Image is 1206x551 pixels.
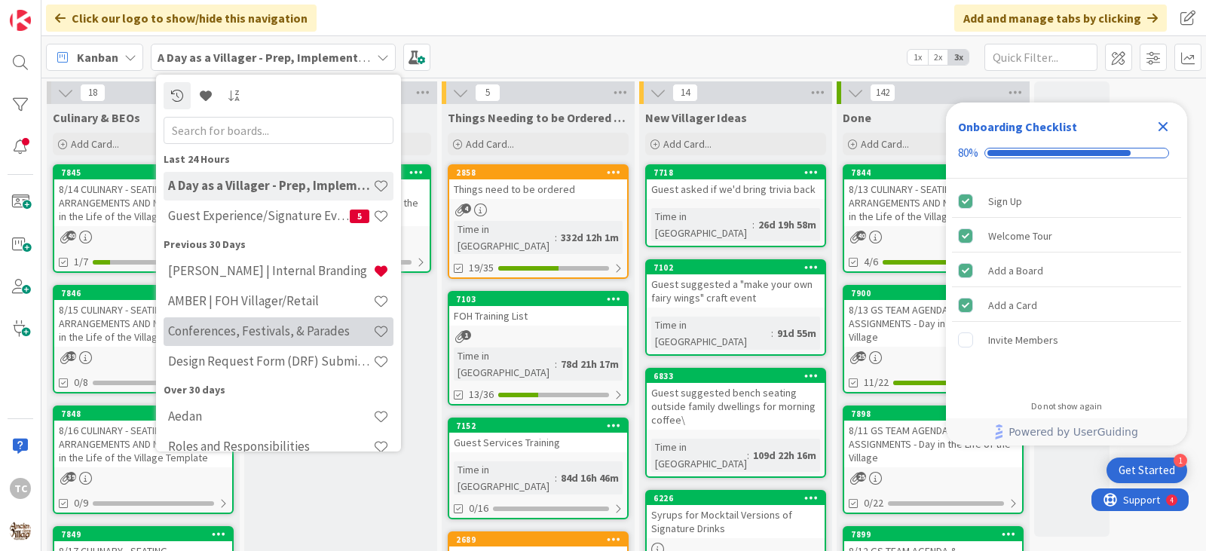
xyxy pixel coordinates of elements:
div: 2858 [449,166,627,179]
div: Guest suggested bench seating outside family dwellings for morning coffee\ [647,383,825,430]
div: 7846 [54,286,232,300]
div: 2858 [456,167,627,178]
span: : [555,229,557,246]
div: 7102 [654,262,825,273]
div: 7102 [647,261,825,274]
div: 7844 [851,167,1022,178]
span: : [555,356,557,372]
div: Onboarding Checklist [958,118,1077,136]
span: Culinary & BEOs [53,110,140,125]
span: Powered by UserGuiding [1009,423,1138,441]
div: Do not show again [1031,400,1102,412]
div: Guest Services Training [449,433,627,452]
div: Time in [GEOGRAPHIC_DATA] [651,208,752,241]
div: 6226 [647,491,825,505]
div: Time in [GEOGRAPHIC_DATA] [454,347,555,381]
span: 3x [948,50,969,65]
div: Welcome Tour [988,227,1052,245]
div: 6226 [654,493,825,504]
div: Syrups for Mocktail Versions of Signature Drinks [647,505,825,538]
div: 7898 [851,409,1022,419]
div: Invite Members [988,331,1058,349]
div: 7899 [851,529,1022,540]
div: 8/16 CULINARY - SEATING ARRANGEMENTS AND NUMBERS - Day in the Life of the Village Template [54,421,232,467]
input: Search for boards... [164,117,393,144]
div: Click our logo to show/hide this navigation [46,5,317,32]
div: Things need to be ordered [449,179,627,199]
input: Quick Filter... [984,44,1097,71]
h4: [PERSON_NAME] | Internal Branding [168,263,373,278]
div: 26d 19h 58m [755,216,820,233]
div: Checklist progress: 80% [958,146,1175,160]
a: 7102Guest suggested a "make your own fairy wings" craft eventTime in [GEOGRAPHIC_DATA]:91d 55m [645,259,826,356]
div: TC [10,478,31,499]
div: 78448/13 CULINARY - SEATING ARRANGEMENTS AND NUMBERS - Day in the Life of the Village Template [844,166,1022,226]
div: 7849 [61,529,232,540]
span: 13/36 [469,387,494,403]
div: 7845 [61,167,232,178]
div: 7103 [449,292,627,306]
div: Add a Card [988,296,1037,314]
a: 7103FOH Training ListTime in [GEOGRAPHIC_DATA]:78d 21h 17m13/36 [448,291,629,406]
div: Over 30 days [164,382,393,398]
span: 142 [870,84,895,102]
span: 0/8 [74,375,88,390]
div: Previous 30 Days [164,237,393,253]
div: 7849 [54,528,232,541]
div: Invite Members is incomplete. [952,323,1181,357]
span: 19/35 [469,260,494,276]
h4: Roles and Responsibilities [168,439,373,454]
div: 7152Guest Services Training [449,419,627,452]
span: Kanban [77,48,118,66]
div: Footer [946,418,1187,445]
div: 6226Syrups for Mocktail Versions of Signature Drinks [647,491,825,538]
span: Add Card... [861,137,909,151]
div: 78468/15 CULINARY - SEATING ARRANGEMENTS AND NUMBERS - Day in the Life of the Village Template [54,286,232,347]
div: 1 [1174,454,1187,467]
span: : [747,447,749,464]
div: 7844 [844,166,1022,179]
div: 6833 [654,371,825,381]
h4: AMBER | FOH Villager/Retail [168,293,373,308]
div: Time in [GEOGRAPHIC_DATA] [454,461,555,494]
div: Get Started [1119,463,1175,478]
div: Time in [GEOGRAPHIC_DATA] [651,317,771,350]
span: : [555,470,557,486]
div: 7718 [654,167,825,178]
div: Add a Board is complete. [952,254,1181,287]
span: Things Needing to be Ordered - PUT IN CARD, Don't make new card [448,110,629,125]
div: 6833 [647,369,825,383]
div: 7103FOH Training List [449,292,627,326]
span: 25 [856,351,866,361]
span: Add Card... [663,137,712,151]
div: 332d 12h 1m [557,229,623,246]
a: 7718Guest asked if we'd bring trivia backTime in [GEOGRAPHIC_DATA]:26d 19h 58m [645,164,826,247]
img: Visit kanbanzone.com [10,10,31,31]
span: 2x [928,50,948,65]
span: 0/16 [469,500,488,516]
div: 8/13 GS TEAM AGENDA & ASSIGNMENTS - Day in the Life of the Village [844,300,1022,347]
span: 0/9 [74,495,88,511]
div: 78458/14 CULINARY - SEATING ARRANGEMENTS AND NUMBERS - Day in the Life of the Village Template [54,166,232,226]
div: 7848 [54,407,232,421]
div: Guest suggested a "make your own fairy wings" craft event [647,274,825,308]
span: 5 [350,210,369,223]
div: 7900 [844,286,1022,300]
h4: Aedan [168,409,373,424]
div: 2689 [456,534,627,545]
div: 84d 16h 46m [557,470,623,486]
div: 7718 [647,166,825,179]
span: 1x [908,50,928,65]
div: 91d 55m [773,325,820,341]
div: 109d 22h 16m [749,447,820,464]
a: 78448/13 CULINARY - SEATING ARRANGEMENTS AND NUMBERS - Day in the Life of the Village Template4/6 [843,164,1024,273]
span: 40 [66,231,76,240]
span: 14 [672,84,698,102]
div: FOH Training List [449,306,627,326]
div: Add a Board [988,262,1043,280]
h4: Guest Experience/Signature Events [168,208,350,223]
h4: Design Request Form (DRF) Submittals [168,354,373,369]
a: Powered by UserGuiding [953,418,1180,445]
div: Close Checklist [1151,115,1175,139]
span: : [771,325,773,341]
